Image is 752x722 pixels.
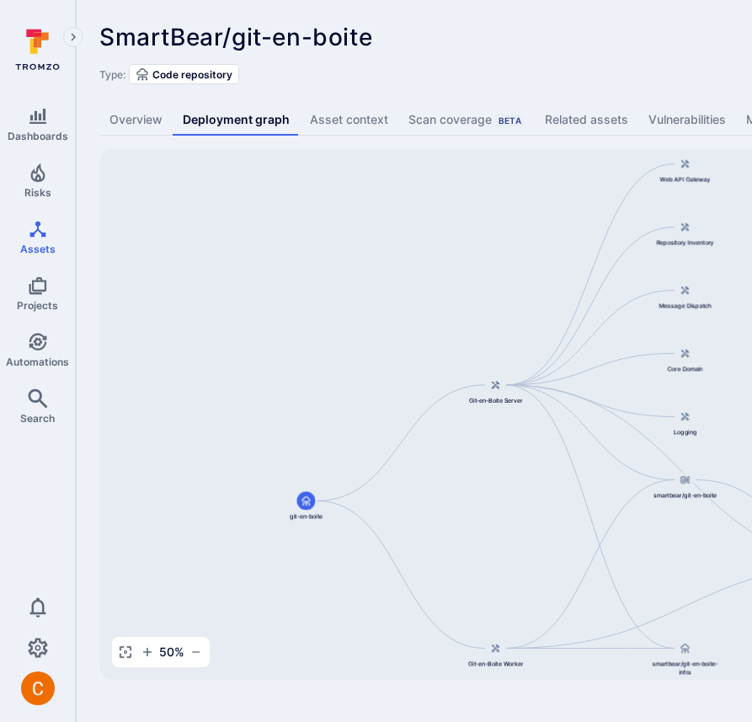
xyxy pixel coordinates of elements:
div: Beta [495,114,525,127]
span: SmartBear/git-en-boite [99,23,372,51]
div: Scan coverage [408,111,525,128]
span: Assets [20,243,56,255]
span: Code repository [152,68,232,81]
span: smartbear/git-en-boite-infra [652,659,719,676]
span: Risks [24,186,51,199]
a: Overview [99,104,173,136]
a: Deployment graph [173,104,300,136]
a: Related assets [535,104,638,136]
a: Asset context [300,104,398,136]
span: 50 % [159,644,184,660]
span: smartbear/git-en-boite [653,490,717,499]
img: ACg8ocJuq_DPPTkXyD9OlTnVLvDrpObecjcADscmEHLMiTyEnTELew=s96-c [21,671,55,705]
span: Logging [674,427,696,436]
span: Git-en-Boite Worker [468,659,523,667]
span: Core Domain [668,364,703,372]
a: Vulnerabilities [638,104,736,136]
span: Repository Inventory [656,238,714,246]
span: Message Dispatch [659,301,712,309]
div: Camilo Rivera [21,671,55,705]
i: Expand navigation menu [67,30,79,45]
span: Git-en-Boite Server [469,396,522,404]
span: git-en-boite [290,511,323,520]
span: Automations [6,356,69,368]
span: Type: [99,68,125,81]
button: Expand navigation menu [63,27,83,47]
span: Projects [17,299,58,312]
span: Dashboards [8,130,68,142]
span: Web API Gateway [660,174,711,183]
span: Search [20,412,55,425]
